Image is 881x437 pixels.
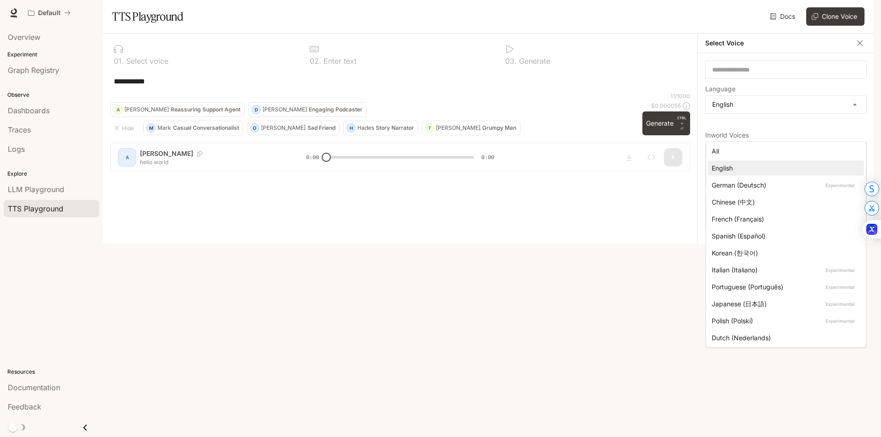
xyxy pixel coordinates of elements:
div: Polish (Polski) [712,316,857,326]
div: Dutch (Nederlands) [712,333,857,343]
p: Experimental [824,181,857,189]
div: English [712,163,857,173]
div: Chinese (中文) [712,197,857,207]
div: French (Français) [712,214,857,224]
div: Japanese (日本語) [712,299,857,309]
p: Experimental [824,317,857,325]
p: Experimental [824,300,857,308]
div: Portuguese (Português) [712,282,857,292]
div: Italian (Italiano) [712,265,857,275]
div: Spanish (Español) [712,231,857,241]
div: All [712,146,857,156]
div: Korean (한국어) [712,248,857,258]
p: Experimental [824,283,857,291]
p: Experimental [824,266,857,274]
div: German (Deutsch) [712,180,857,190]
